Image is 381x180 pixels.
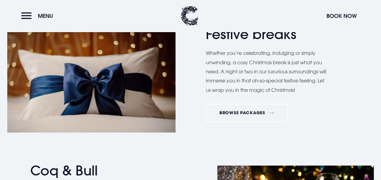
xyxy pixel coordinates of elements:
p: Whether you’re celebrating, indulging or simply unwinding, a cosy Christmas break is just what yo... [206,48,330,95]
h2: Coq & Bull [30,163,149,179]
img: Clandeboye Lodge [180,6,199,26]
span: Menu [38,12,53,19]
button: Book Now [323,9,360,22]
h2: Festive breaks [206,26,324,42]
button: Menu [21,9,56,22]
img: Christmas Hotel in Northern Ireland [7,21,175,133]
a: BROWSE PACKAGES [206,104,288,122]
